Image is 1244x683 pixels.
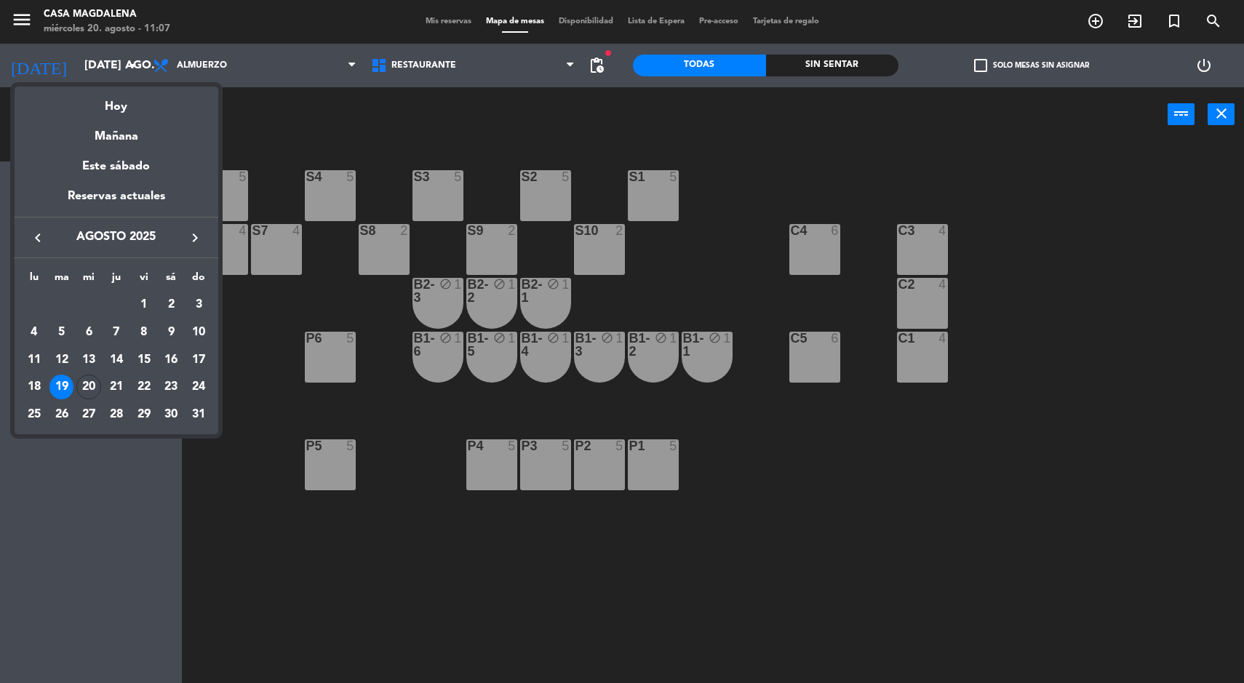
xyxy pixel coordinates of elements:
td: 21 de agosto de 2025 [103,374,130,402]
td: 24 de agosto de 2025 [185,374,212,402]
div: 25 [22,402,47,427]
td: 27 de agosto de 2025 [75,401,103,428]
td: 6 de agosto de 2025 [75,319,103,346]
td: 15 de agosto de 2025 [130,346,158,374]
td: 22 de agosto de 2025 [130,374,158,402]
div: Este sábado [15,146,218,187]
i: keyboard_arrow_right [186,229,204,247]
th: domingo [185,269,212,292]
div: 9 [159,320,183,345]
div: 11 [22,348,47,372]
th: lunes [20,269,48,292]
div: 7 [104,320,129,345]
th: miércoles [75,269,103,292]
td: 7 de agosto de 2025 [103,319,130,346]
td: 14 de agosto de 2025 [103,346,130,374]
div: 26 [49,402,74,427]
div: 10 [186,320,211,345]
div: 5 [49,320,74,345]
td: 20 de agosto de 2025 [75,374,103,402]
div: 24 [186,375,211,399]
td: 25 de agosto de 2025 [20,401,48,428]
th: viernes [130,269,158,292]
div: 12 [49,348,74,372]
td: 31 de agosto de 2025 [185,401,212,428]
td: 12 de agosto de 2025 [48,346,76,374]
div: 23 [159,375,183,399]
td: AGO. [20,291,130,319]
td: 10 de agosto de 2025 [185,319,212,346]
div: 28 [104,402,129,427]
td: 23 de agosto de 2025 [158,374,186,402]
td: 13 de agosto de 2025 [75,346,103,374]
td: 29 de agosto de 2025 [130,401,158,428]
div: 31 [186,402,211,427]
button: keyboard_arrow_left [25,228,51,247]
div: Mañana [15,116,218,146]
td: 4 de agosto de 2025 [20,319,48,346]
div: 13 [76,348,101,372]
td: 19 de agosto de 2025 [48,374,76,402]
div: Reservas actuales [15,187,218,217]
span: agosto 2025 [51,228,182,247]
div: 8 [132,320,156,345]
th: jueves [103,269,130,292]
td: 28 de agosto de 2025 [103,401,130,428]
div: 2 [159,292,183,317]
div: 1 [132,292,156,317]
div: 29 [132,402,156,427]
div: 27 [76,402,101,427]
div: 14 [104,348,129,372]
td: 16 de agosto de 2025 [158,346,186,374]
td: 30 de agosto de 2025 [158,401,186,428]
div: 4 [22,320,47,345]
div: 6 [76,320,101,345]
td: 17 de agosto de 2025 [185,346,212,374]
div: 22 [132,375,156,399]
td: 1 de agosto de 2025 [130,291,158,319]
div: 16 [159,348,183,372]
div: 21 [104,375,129,399]
td: 26 de agosto de 2025 [48,401,76,428]
td: 9 de agosto de 2025 [158,319,186,346]
div: 20 [76,375,101,399]
div: 19 [49,375,74,399]
div: 3 [186,292,211,317]
i: keyboard_arrow_left [29,229,47,247]
td: 18 de agosto de 2025 [20,374,48,402]
th: sábado [158,269,186,292]
div: 30 [159,402,183,427]
div: 18 [22,375,47,399]
td: 8 de agosto de 2025 [130,319,158,346]
th: martes [48,269,76,292]
div: 15 [132,348,156,372]
td: 3 de agosto de 2025 [185,291,212,319]
div: 17 [186,348,211,372]
td: 2 de agosto de 2025 [158,291,186,319]
td: 11 de agosto de 2025 [20,346,48,374]
div: Hoy [15,87,218,116]
td: 5 de agosto de 2025 [48,319,76,346]
button: keyboard_arrow_right [182,228,208,247]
